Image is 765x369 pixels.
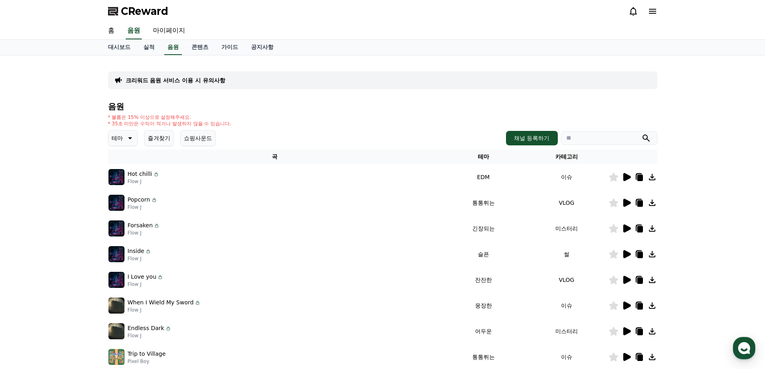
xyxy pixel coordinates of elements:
p: Pixel Boy [128,358,166,365]
h4: 음원 [108,102,657,111]
a: 실적 [137,40,161,55]
a: 설정 [104,255,154,275]
td: 슬픈 [442,241,525,267]
p: Inside [128,247,145,255]
td: 통통튀는 [442,190,525,216]
img: music [108,169,124,185]
th: 테마 [442,149,525,164]
p: Flow J [128,307,201,313]
th: 카테고리 [525,149,608,164]
img: music [108,220,124,236]
p: * 35초 미만은 수익이 적거나 발생하지 않을 수 있습니다. [108,120,232,127]
button: 테마 [108,130,138,146]
p: I Love you [128,273,157,281]
a: 공지사항 [245,40,280,55]
p: Flow J [128,281,164,287]
a: 대시보드 [102,40,137,55]
a: 가이드 [215,40,245,55]
td: 미스터리 [525,318,608,344]
td: 웅장한 [442,293,525,318]
p: 테마 [112,133,123,144]
p: Popcorn [128,196,150,204]
span: 홈 [25,267,30,273]
p: Forsaken [128,221,153,230]
th: 곡 [108,149,442,164]
p: Flow J [128,230,160,236]
img: music [108,298,124,314]
img: music [108,272,124,288]
button: 채널 등록하기 [506,131,557,145]
a: 대화 [53,255,104,275]
td: 잔잔한 [442,267,525,293]
td: 어두운 [442,318,525,344]
a: 음원 [126,22,142,39]
span: 설정 [124,267,134,273]
td: 긴장되는 [442,216,525,241]
td: 썰 [525,241,608,267]
p: Flow J [128,255,152,262]
td: VLOG [525,267,608,293]
img: music [108,195,124,211]
img: music [108,246,124,262]
td: 이슈 [525,293,608,318]
a: 크리워드 음원 서비스 이용 시 유의사항 [126,76,225,84]
a: CReward [108,5,168,18]
p: Flow J [128,204,157,210]
p: Hot chilli [128,170,152,178]
p: When I Wield My Sword [128,298,194,307]
p: Flow J [128,332,171,339]
img: music [108,349,124,365]
a: 음원 [164,40,182,55]
a: 홈 [2,255,53,275]
span: CReward [121,5,168,18]
p: Flow J [128,178,159,185]
p: * 볼륨은 15% 이상으로 설정해주세요. [108,114,232,120]
a: 마이페이지 [147,22,192,39]
a: 홈 [102,22,121,39]
img: music [108,323,124,339]
td: EDM [442,164,525,190]
button: 즐겨찾기 [144,130,174,146]
a: 콘텐츠 [185,40,215,55]
p: Endless Dark [128,324,164,332]
td: VLOG [525,190,608,216]
td: 이슈 [525,164,608,190]
span: 대화 [73,267,83,273]
td: 미스터리 [525,216,608,241]
p: Trip to Village [128,350,166,358]
button: 쇼핑사운드 [180,130,216,146]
